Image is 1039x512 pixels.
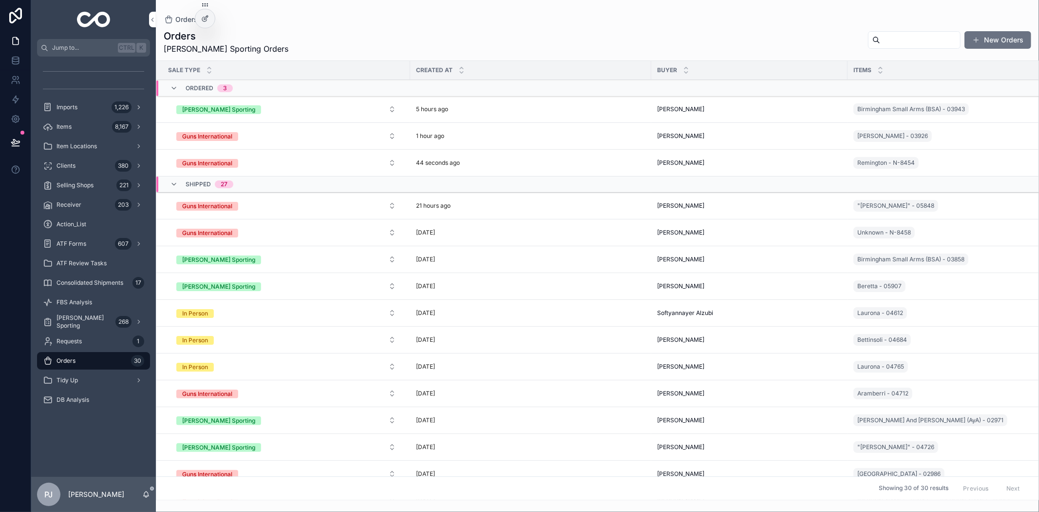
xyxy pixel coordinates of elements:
span: Items [57,123,72,131]
div: Guns International [182,159,232,168]
a: 21 hours ago [416,202,645,210]
button: Select Button [169,251,404,268]
a: Select Button [168,250,404,269]
a: Select Button [168,384,404,403]
a: [DATE] [416,470,645,478]
p: [DATE] [416,336,435,344]
button: Select Button [169,331,404,349]
a: [PERSON_NAME] [657,282,842,290]
a: [PERSON_NAME] [657,336,842,344]
a: Select Button [168,465,404,483]
a: Select Button [168,223,404,242]
a: [DATE] [416,336,645,344]
a: Select Button [168,100,404,118]
p: [DATE] [416,256,435,263]
a: "[PERSON_NAME]" - 04726 [853,441,938,453]
a: [PERSON_NAME] [657,159,842,167]
a: 1 hour ago [416,132,645,140]
span: Aramberri - 04712 [857,390,908,397]
a: Birmingham Small Arms (BSA) - 03858 [853,254,968,265]
a: FBS Analysis [37,294,150,311]
img: App logo [77,12,111,27]
div: 203 [115,199,132,211]
button: Select Button [169,304,404,322]
a: Item Locations [37,138,150,155]
span: [PERSON_NAME] [657,202,704,210]
span: Tidy Up [57,376,78,384]
span: Items [853,66,871,74]
span: ORDERED [186,85,213,93]
a: [PERSON_NAME] [657,256,842,263]
button: Select Button [169,154,404,172]
button: Select Button [169,224,404,241]
a: ATF Review Tasks [37,255,150,272]
a: Select Button [168,154,404,172]
span: Created at [416,66,453,74]
button: Select Button [169,277,404,295]
span: "[PERSON_NAME]" - 05848 [857,202,934,210]
div: 17 [132,277,144,289]
span: Bettinsoli - 04684 [857,336,907,344]
div: Guns International [182,390,232,398]
span: FBS Analysis [57,298,92,306]
span: Ctrl [118,43,135,53]
span: Imports [57,103,77,111]
a: Aramberri - 04712 [853,388,912,399]
span: Unknown - N-8458 [857,229,911,236]
div: In Person [182,336,208,345]
span: [PERSON_NAME] [657,282,704,290]
span: SHIPPED [186,180,211,188]
div: 221 [116,179,132,191]
a: Receiver203 [37,196,150,214]
p: 21 hours ago [416,202,451,210]
a: Requests1 [37,333,150,350]
span: Action_List [57,220,86,228]
a: [DATE] [416,282,645,290]
p: 44 seconds ago [416,159,460,167]
a: Select Button [168,197,404,215]
a: Clients380 [37,157,150,175]
div: Guns International [182,470,232,479]
span: Consolidated Shipments [57,279,123,287]
button: Jump to...CtrlK [37,39,150,57]
div: 380 [115,160,132,172]
div: [PERSON_NAME] Sporting [182,256,255,264]
a: 44 seconds ago [416,159,645,167]
span: DB Analysis [57,396,89,404]
a: Orders [164,15,198,24]
span: [PERSON_NAME] [657,105,704,113]
span: PJ [45,489,53,500]
a: [DATE] [416,229,645,236]
p: [DATE] [416,443,435,451]
a: [PERSON_NAME] [657,105,842,113]
a: Bettinsoli - 04684 [853,334,911,346]
span: Remington - N-8454 [857,159,915,167]
button: Select Button [169,385,404,402]
a: [PERSON_NAME] [657,470,842,478]
a: Imports1,226 [37,98,150,116]
a: [PERSON_NAME] [657,416,842,424]
a: Remington - N-8454 [853,157,919,169]
a: 5 hours ago [416,105,645,113]
span: [PERSON_NAME] [657,470,704,478]
a: [PERSON_NAME] [657,443,842,451]
span: [PERSON_NAME] Sporting Orders [164,43,288,55]
button: Select Button [169,100,404,118]
a: [PERSON_NAME] And [PERSON_NAME] (AyA) - 02971 [853,414,1007,426]
div: Guns International [182,202,232,211]
span: [GEOGRAPHIC_DATA] - 02986 [857,470,941,478]
a: Select Button [168,411,404,430]
a: [DATE] [416,256,645,263]
a: Tidy Up [37,372,150,389]
span: [PERSON_NAME] [657,256,704,263]
span: [PERSON_NAME] [657,159,704,167]
span: Jump to... [52,44,114,52]
div: Guns International [182,132,232,141]
a: [DATE] [416,390,645,397]
a: Unknown - N-8458 [853,227,915,238]
span: Item Locations [57,142,97,150]
a: Softyannayer Alzubi [657,309,842,317]
span: Birmingham Small Arms (BSA) - 03943 [857,105,965,113]
a: "[PERSON_NAME]" - 05848 [853,200,938,212]
a: Select Button [168,438,404,456]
